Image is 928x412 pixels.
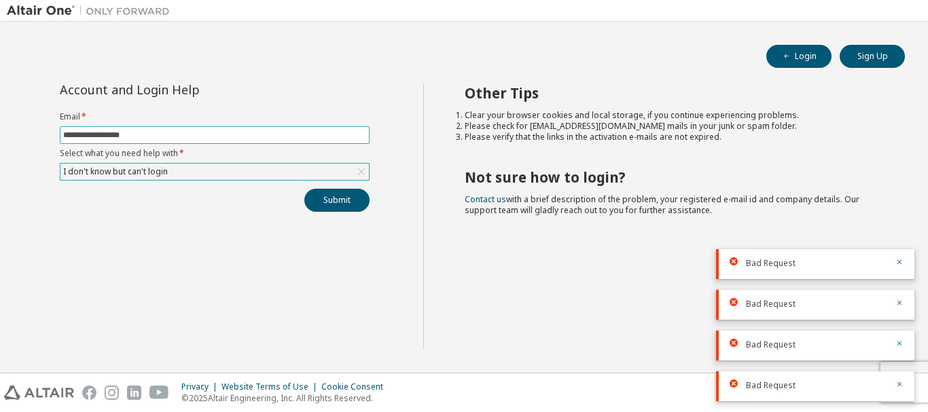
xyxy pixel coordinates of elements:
img: linkedin.svg [127,386,141,400]
div: Privacy [181,381,221,392]
span: Bad Request [746,258,796,269]
li: Clear your browser cookies and local storage, if you continue experiencing problems. [465,110,881,121]
span: Bad Request [746,339,796,350]
img: facebook.svg [82,386,96,400]
img: instagram.svg [105,386,119,400]
span: with a brief description of the problem, your registered e-mail id and company details. Our suppo... [465,193,859,216]
a: Contact us [465,193,506,205]
li: Please check for [EMAIL_ADDRESS][DOMAIN_NAME] mails in your junk or spam folder. [465,121,881,132]
div: I don't know but can't login [60,164,369,180]
div: Cookie Consent [321,381,391,392]
div: Account and Login Help [60,84,308,95]
h2: Other Tips [465,84,881,102]
img: Altair One [7,4,177,18]
label: Email [60,111,370,122]
div: Website Terms of Use [221,381,321,392]
img: altair_logo.svg [4,386,74,400]
span: Bad Request [746,299,796,310]
li: Please verify that the links in the activation e-mails are not expired. [465,132,881,143]
button: Login [766,45,832,68]
button: Submit [304,189,370,212]
button: Sign Up [840,45,905,68]
div: I don't know but can't login [61,164,170,179]
img: youtube.svg [149,386,169,400]
p: © 2025 Altair Engineering, Inc. All Rights Reserved. [181,392,391,404]
h2: Not sure how to login? [465,168,881,186]
span: Bad Request [746,380,796,391]
label: Select what you need help with [60,148,370,159]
